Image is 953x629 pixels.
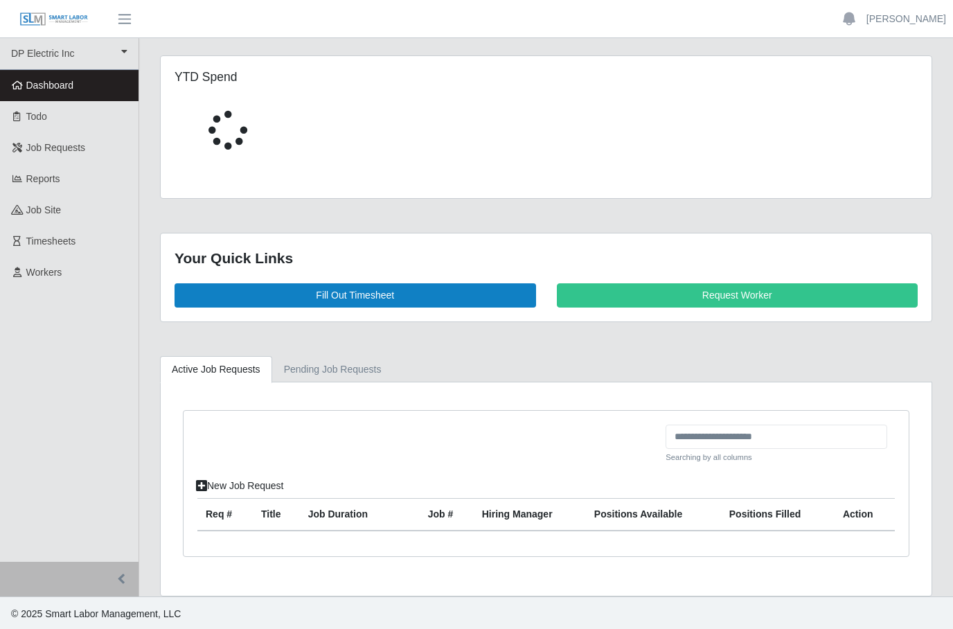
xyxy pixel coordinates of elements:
[420,499,474,531] th: Job #
[197,499,253,531] th: Req #
[187,474,293,498] a: New Job Request
[26,80,74,91] span: Dashboard
[175,283,536,308] a: Fill Out Timesheet
[26,142,86,153] span: Job Requests
[721,499,835,531] th: Positions Filled
[272,356,393,383] a: Pending Job Requests
[26,173,60,184] span: Reports
[175,70,409,85] h5: YTD Spend
[866,12,946,26] a: [PERSON_NAME]
[11,608,181,619] span: © 2025 Smart Labor Management, LLC
[253,499,300,531] th: Title
[26,204,62,215] span: job site
[26,267,62,278] span: Workers
[835,499,895,531] th: Action
[300,499,398,531] th: Job Duration
[26,111,47,122] span: Todo
[26,236,76,247] span: Timesheets
[557,283,918,308] a: Request Worker
[19,12,89,27] img: SLM Logo
[175,247,918,269] div: Your Quick Links
[586,499,721,531] th: Positions Available
[160,356,272,383] a: Active Job Requests
[474,499,586,531] th: Hiring Manager
[666,452,887,463] small: Searching by all columns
